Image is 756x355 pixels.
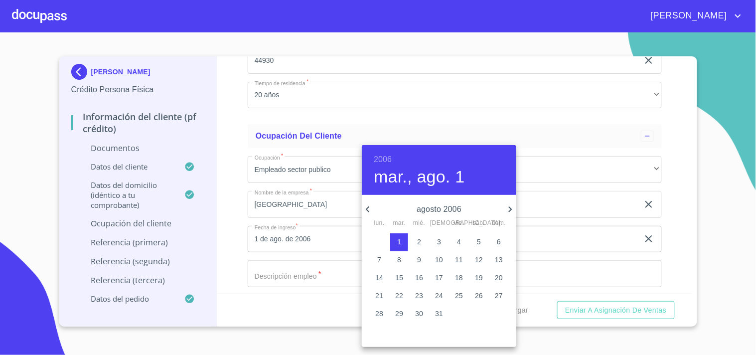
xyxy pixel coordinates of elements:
[475,255,483,265] p: 12
[450,287,468,305] button: 25
[370,218,388,228] span: lun.
[410,233,428,251] button: 2
[375,291,383,301] p: 21
[395,291,403,301] p: 22
[370,287,388,305] button: 21
[410,287,428,305] button: 23
[370,305,388,323] button: 28
[397,255,401,265] p: 8
[450,233,468,251] button: 4
[415,273,423,283] p: 16
[430,269,448,287] button: 17
[475,273,483,283] p: 19
[375,273,383,283] p: 14
[495,291,503,301] p: 27
[470,233,488,251] button: 5
[450,251,468,269] button: 11
[430,218,448,228] span: [DEMOGRAPHIC_DATA].
[475,291,483,301] p: 26
[495,273,503,283] p: 20
[455,273,463,283] p: 18
[457,237,461,247] p: 4
[430,233,448,251] button: 3
[410,251,428,269] button: 9
[374,203,504,215] p: agosto 2006
[390,305,408,323] button: 29
[435,309,443,319] p: 31
[430,251,448,269] button: 10
[415,291,423,301] p: 23
[490,233,508,251] button: 6
[377,255,381,265] p: 7
[370,251,388,269] button: 7
[437,237,441,247] p: 3
[375,309,383,319] p: 28
[470,287,488,305] button: 26
[455,291,463,301] p: 25
[497,237,501,247] p: 6
[455,255,463,265] p: 11
[450,269,468,287] button: 18
[410,269,428,287] button: 16
[397,237,401,247] p: 1
[390,287,408,305] button: 22
[390,233,408,251] button: 1
[374,167,465,187] button: mar., ago. 1
[477,237,481,247] p: 5
[417,255,421,265] p: 9
[435,291,443,301] p: 24
[490,218,508,228] span: dom.
[370,269,388,287] button: 14
[470,251,488,269] button: 12
[470,269,488,287] button: 19
[395,309,403,319] p: 29
[390,269,408,287] button: 15
[374,153,392,167] button: 2006
[390,218,408,228] span: mar.
[490,287,508,305] button: 27
[435,273,443,283] p: 17
[490,269,508,287] button: 20
[430,287,448,305] button: 24
[435,255,443,265] p: 10
[470,218,488,228] span: sáb.
[415,309,423,319] p: 30
[390,251,408,269] button: 8
[490,251,508,269] button: 13
[450,218,468,228] span: vie.
[410,218,428,228] span: mié.
[410,305,428,323] button: 30
[395,273,403,283] p: 15
[417,237,421,247] p: 2
[495,255,503,265] p: 13
[430,305,448,323] button: 31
